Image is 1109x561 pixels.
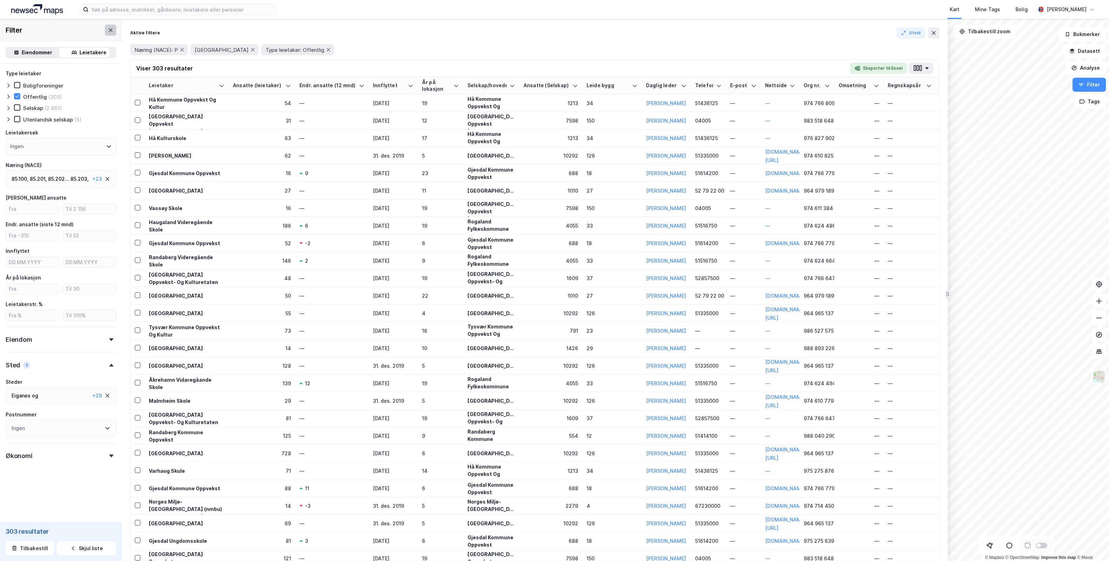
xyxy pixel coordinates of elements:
[233,240,291,247] div: 52
[695,257,722,264] div: 51516750
[587,205,638,212] div: 150
[422,257,459,264] div: 9
[730,82,748,89] div: E-post
[63,230,116,241] input: Til 52
[467,166,515,181] div: Gjesdal Kommune Oppvekst
[765,445,806,462] button: [DOMAIN_NAME][URL]
[524,117,578,124] div: 7598
[765,169,806,178] button: [DOMAIN_NAME]
[422,117,459,124] div: 12
[1041,555,1076,560] a: Improve this map
[730,222,757,229] div: —
[587,240,638,247] div: 18
[6,310,59,321] input: Fra %
[149,152,224,159] div: [PERSON_NAME]
[888,99,932,107] div: —
[695,240,722,247] div: 51614200
[48,93,62,100] div: (303)
[874,240,879,247] div: —
[233,275,291,282] div: 48
[6,300,43,309] div: Leietakerstr. %
[730,275,757,282] div: —
[587,99,638,107] div: 34
[136,64,193,72] div: Viser 303 resultater
[804,292,830,299] div: 964 979 189
[149,310,224,317] div: [GEOGRAPHIC_DATA]
[730,310,757,317] div: —
[975,5,1000,14] div: Mine Tags
[422,205,459,212] div: 19
[233,222,291,229] div: 186
[524,345,578,352] div: 1426
[1093,370,1106,383] img: Z
[888,257,932,264] div: —
[804,117,830,124] div: 983 518 648
[467,113,515,135] div: [GEOGRAPHIC_DATA] Oppvekst [GEOGRAPHIC_DATA]
[874,292,879,299] div: —
[695,275,722,282] div: 52857500
[1074,95,1106,109] button: Tags
[587,152,638,159] div: 126
[373,169,414,177] div: [DATE]
[587,117,638,124] div: 150
[149,292,224,299] div: [GEOGRAPHIC_DATA]
[874,327,879,334] div: —
[70,175,89,183] div: 85.203 ,
[467,187,515,194] div: [GEOGRAPHIC_DATA]
[587,257,638,264] div: 33
[896,27,926,39] button: Utvid
[422,345,459,352] div: 10
[888,310,932,317] div: —
[467,323,515,345] div: Tysvær Kommune Oppvekst Og Kultur
[233,169,291,177] div: 16
[888,169,932,177] div: —
[524,152,578,159] div: 10292
[765,204,770,213] button: —
[695,134,722,142] div: 51436125
[149,82,216,89] div: Leietaker
[6,220,74,229] div: Endr. ansatte (siste 12 mnd)
[874,310,879,317] div: —
[305,169,308,177] div: 9
[587,134,638,142] div: 34
[233,134,291,142] div: 63
[874,99,879,107] div: —
[765,82,787,89] div: Nettside
[23,93,47,100] div: Offentlig
[422,99,459,107] div: 19
[422,310,459,317] div: 4
[804,134,830,142] div: 976 827 902
[1073,78,1106,92] button: Filter
[524,257,578,264] div: 4055
[765,134,770,143] button: —
[6,284,59,294] input: Fra
[134,47,178,53] span: Næring (NACE): P
[92,175,102,183] div: + 23
[804,99,830,107] div: 974 766 809
[149,187,224,194] div: [GEOGRAPHIC_DATA]
[524,240,578,247] div: 688
[874,275,879,282] div: —
[874,187,879,194] div: —
[6,25,22,36] div: Filter
[373,240,414,247] div: [DATE]
[765,222,770,230] button: —
[373,222,414,229] div: [DATE]
[373,82,405,89] div: Innflyttet
[695,292,722,299] div: 52 79 22 00
[730,134,757,142] div: —
[6,541,54,555] button: Tilbakestill
[695,117,722,124] div: 04005
[765,393,806,410] button: [DOMAIN_NAME][URL]
[765,99,770,108] button: —
[804,327,830,334] div: 986 527 575
[12,175,28,183] div: 85.100 ,
[149,219,224,233] div: Haugaland Videregående Skole
[1016,5,1028,14] div: Bolig
[804,222,830,229] div: 974 624 486
[524,99,578,107] div: 1213
[730,99,757,107] div: —
[695,82,713,89] div: Telefon
[422,275,459,282] div: 19
[765,502,806,510] button: [DOMAIN_NAME]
